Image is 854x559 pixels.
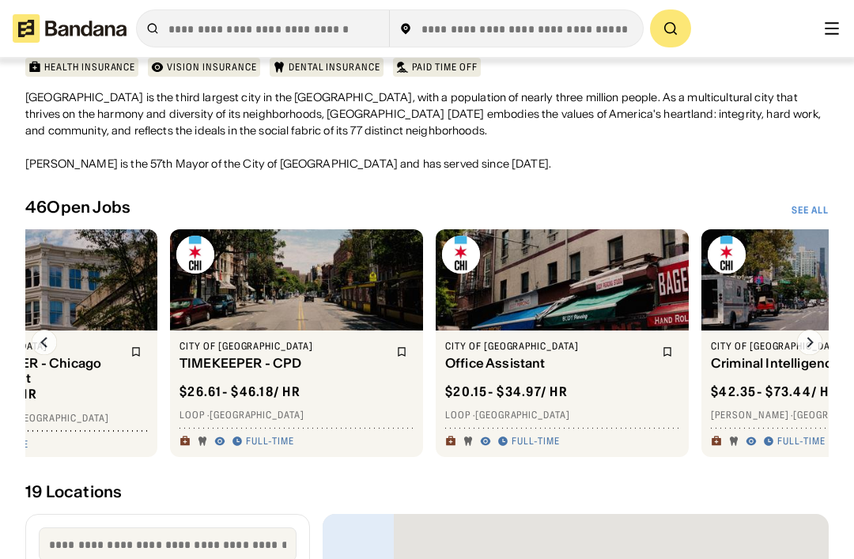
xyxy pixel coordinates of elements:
[436,229,689,457] a: City of Chicago logoCity of [GEOGRAPHIC_DATA]Office Assistant$20.15- $34.97/ hrLoop ·[GEOGRAPHIC_...
[44,61,135,74] div: Health insurance
[13,14,127,43] img: Bandana logotype
[442,236,480,274] img: City of Chicago logo
[445,409,679,421] div: Loop · [GEOGRAPHIC_DATA]
[179,356,387,371] div: TIMEKEEPER - CPD
[777,435,826,448] div: Full-time
[512,435,560,448] div: Full-time
[797,330,822,355] img: Right Arrow
[179,340,387,353] div: City of [GEOGRAPHIC_DATA]
[792,204,829,217] a: See All
[445,356,652,371] div: Office Assistant
[289,61,380,74] div: Dental insurance
[167,61,256,74] div: Vision insurance
[708,236,746,274] img: City of Chicago logo
[246,435,294,448] div: Full-time
[179,383,300,400] div: $ 26.61 - $46.18 / hr
[176,236,214,274] img: City of Chicago logo
[25,198,130,217] div: 46 Open Jobs
[25,482,829,501] div: 19 Locations
[445,383,568,400] div: $ 20.15 - $34.97 / hr
[32,330,57,355] img: Left Arrow
[711,383,838,400] div: $ 42.35 - $73.44 / hr
[445,340,652,353] div: City of [GEOGRAPHIC_DATA]
[179,409,414,421] div: Loop · [GEOGRAPHIC_DATA]
[412,61,477,74] div: Paid time off
[170,229,423,457] a: City of Chicago logoCity of [GEOGRAPHIC_DATA]TIMEKEEPER - CPD$26.61- $46.18/ hrLoop ·[GEOGRAPHIC_...
[25,89,829,172] div: [GEOGRAPHIC_DATA] is the third largest city in the [GEOGRAPHIC_DATA], with a population of nearly...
